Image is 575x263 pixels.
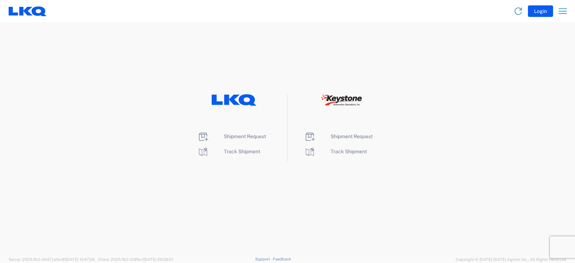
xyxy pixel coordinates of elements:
[273,257,291,261] a: Feedback
[255,257,273,261] a: Support
[304,133,373,139] a: Shipment Request
[197,149,260,154] a: Track Shipment
[197,133,266,139] a: Shipment Request
[98,257,173,262] span: Client: 2025.19.0-129fbcf
[331,149,367,154] span: Track Shipment
[304,149,367,154] a: Track Shipment
[66,257,95,262] span: [DATE] 10:47:06
[9,257,95,262] span: Server: 2025.19.0-d447cefac8f
[224,133,266,139] span: Shipment Request
[224,149,260,154] span: Track Shipment
[528,5,553,17] button: Login
[456,256,566,263] span: Copyright © [DATE]-[DATE] Agistix Inc., All Rights Reserved
[331,133,373,139] span: Shipment Request
[144,257,173,262] span: [DATE] 09:39:01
